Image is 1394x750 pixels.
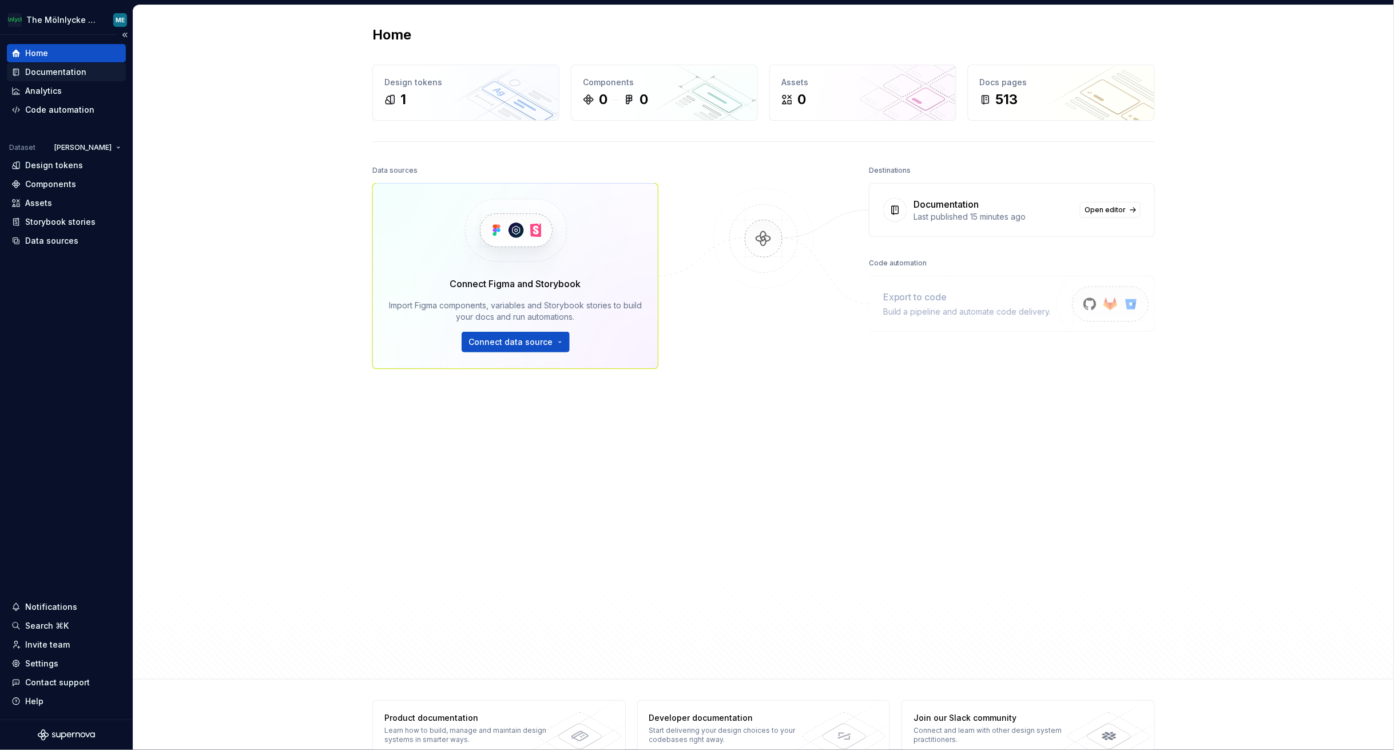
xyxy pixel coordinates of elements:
div: Last published 15 minutes ago [914,211,1073,223]
div: Settings [25,658,58,669]
button: Search ⌘K [7,617,126,635]
div: Connect Figma and Storybook [450,277,581,291]
a: Analytics [7,82,126,100]
div: Help [25,696,43,707]
svg: Supernova Logo [38,729,95,741]
div: Components [25,178,76,190]
a: Invite team [7,636,126,654]
span: [PERSON_NAME] [54,143,112,152]
div: 0 [599,90,607,109]
div: Export to code [883,290,1051,304]
a: Settings [7,654,126,673]
div: Storybook stories [25,216,96,228]
a: Open editor [1080,202,1141,218]
span: Connect data source [469,336,553,348]
a: Docs pages513 [968,65,1155,121]
div: Assets [25,197,52,209]
a: Design tokens1 [372,65,559,121]
div: Analytics [25,85,62,97]
div: 0 [797,90,806,109]
div: Contact support [25,677,90,688]
div: Import Figma components, variables and Storybook stories to build your docs and run automations. [389,300,642,323]
button: The Mölnlycke ExperienceME [2,7,130,32]
div: Start delivering your design choices to your codebases right away. [649,726,816,744]
div: Assets [781,77,944,88]
div: Notifications [25,601,77,613]
button: Contact support [7,673,126,692]
a: Design tokens [7,156,126,174]
div: Connect and learn with other design system practitioners. [914,726,1080,744]
div: Documentation [914,197,979,211]
button: Connect data source [462,332,570,352]
a: Data sources [7,232,126,250]
div: Product documentation [384,712,551,724]
span: Open editor [1085,205,1126,215]
a: Documentation [7,63,126,81]
button: Notifications [7,598,126,616]
a: Home [7,44,126,62]
div: 0 [640,90,648,109]
div: Home [25,47,48,59]
div: Learn how to build, manage and maintain design systems in smarter ways. [384,726,551,744]
div: ME [116,15,125,25]
a: Components00 [571,65,758,121]
button: [PERSON_NAME] [49,140,126,156]
button: Collapse sidebar [117,27,133,43]
div: Code automation [25,104,94,116]
div: Search ⌘K [25,620,69,632]
a: Storybook stories [7,213,126,231]
div: Data sources [25,235,78,247]
a: Components [7,175,126,193]
div: Invite team [25,639,70,650]
a: Assets [7,194,126,212]
div: Code automation [869,255,927,271]
div: 1 [400,90,406,109]
a: Code automation [7,101,126,119]
h2: Home [372,26,411,44]
div: Join our Slack community [914,712,1080,724]
img: 91fb9bbd-befe-470e-ae9b-8b56c3f0f44a.png [8,13,22,27]
a: Assets0 [769,65,956,121]
div: Dataset [9,143,35,152]
div: Build a pipeline and automate code delivery. [883,306,1051,318]
button: Help [7,692,126,711]
div: Destinations [869,162,911,178]
div: Design tokens [25,160,83,171]
div: Data sources [372,162,418,178]
div: 513 [996,90,1018,109]
div: The Mölnlycke Experience [26,14,100,26]
div: Components [583,77,746,88]
div: Docs pages [980,77,1143,88]
div: Documentation [25,66,86,78]
div: Design tokens [384,77,547,88]
div: Developer documentation [649,712,816,724]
